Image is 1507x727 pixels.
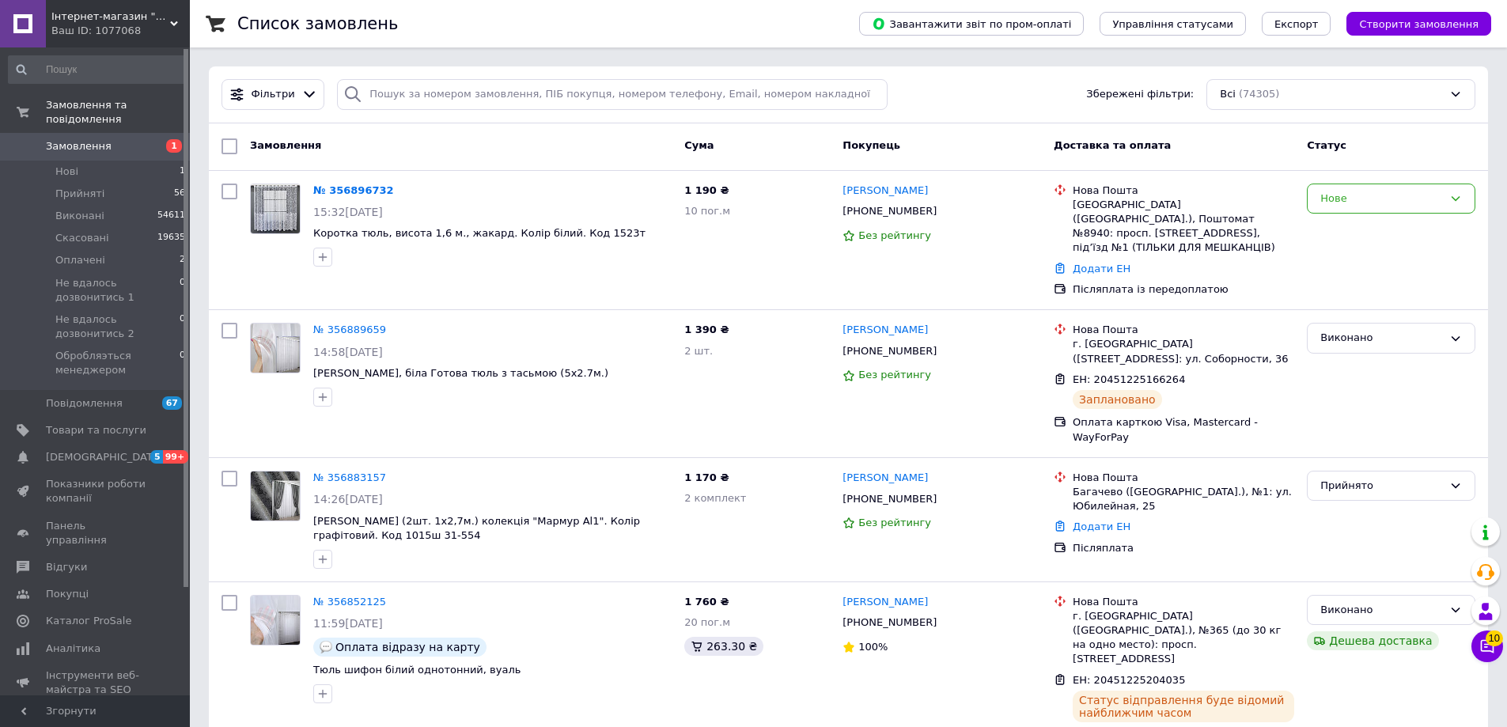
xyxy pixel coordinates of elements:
[1073,471,1294,485] div: Нова Пошта
[55,231,109,245] span: Скасовані
[313,227,646,239] a: Коротка тюль, висота 1,6 м., жакард. Колір білий. Код 1523т
[1320,191,1443,207] div: Нове
[46,477,146,505] span: Показники роботи компанії
[684,139,714,151] span: Cума
[839,612,940,633] div: [PHONE_NUMBER]
[55,187,104,201] span: Прийняті
[1073,198,1294,256] div: [GEOGRAPHIC_DATA] ([GEOGRAPHIC_DATA].), Поштомат №8940: просп. [STREET_ADDRESS], під’їзд №1 (ТІЛЬ...
[46,560,87,574] span: Відгуки
[842,139,900,151] span: Покупець
[313,184,394,196] a: № 356896732
[872,17,1071,31] span: Завантажити звіт по пром-оплаті
[684,205,730,217] span: 10 пог.м
[842,595,928,610] a: [PERSON_NAME]
[46,98,190,127] span: Замовлення та повідомлення
[1112,18,1233,30] span: Управління статусами
[839,201,940,222] div: [PHONE_NUMBER]
[1054,139,1171,151] span: Доставка та оплата
[1073,184,1294,198] div: Нова Пошта
[1073,521,1130,532] a: Додати ЕН
[250,323,301,373] a: Фото товару
[8,55,187,84] input: Пошук
[1073,323,1294,337] div: Нова Пошта
[842,323,928,338] a: [PERSON_NAME]
[842,471,928,486] a: [PERSON_NAME]
[335,641,480,653] span: Оплата відразу на карту
[684,637,763,656] div: 263.30 ₴
[1471,630,1503,662] button: Чат з покупцем10
[55,165,78,179] span: Нові
[1073,373,1185,385] span: ЕН: 20451225166264
[684,596,729,608] span: 1 760 ₴
[1073,282,1294,297] div: Післяплата із передоплатою
[313,324,386,335] a: № 356889659
[313,515,640,542] a: [PERSON_NAME] (2шт. 1х2,7м.) колекція "Мармур Al1". Колір графітовий. Код 1015ш 31-554
[684,471,729,483] span: 1 170 ₴
[237,14,398,33] h1: Список замовлень
[46,614,131,628] span: Каталог ProSale
[313,596,386,608] a: № 356852125
[55,349,180,377] span: Обробляэться менеджером
[1073,337,1294,365] div: г. [GEOGRAPHIC_DATA] ([STREET_ADDRESS]: ул. Соборности, 36
[46,450,163,464] span: [DEMOGRAPHIC_DATA]
[1073,674,1185,686] span: ЕН: 20451225204035
[858,229,931,241] span: Без рейтингу
[251,324,300,373] img: Фото товару
[157,209,185,223] span: 54611
[1220,87,1236,102] span: Всі
[180,276,185,305] span: 0
[684,492,746,504] span: 2 комплект
[858,369,931,381] span: Без рейтингу
[858,517,931,528] span: Без рейтингу
[313,471,386,483] a: № 356883157
[157,231,185,245] span: 19635
[1262,12,1331,36] button: Експорт
[46,587,89,601] span: Покупці
[1086,87,1194,102] span: Збережені фільтри:
[684,184,729,196] span: 1 190 ₴
[251,596,300,645] img: Фото товару
[1346,12,1491,36] button: Створити замовлення
[174,187,185,201] span: 56
[313,346,383,358] span: 14:58[DATE]
[1100,12,1246,36] button: Управління статусами
[313,664,521,676] a: Тюль шифон білий однотонний, вуаль
[1307,631,1438,650] div: Дешева доставка
[162,396,182,410] span: 67
[166,139,182,153] span: 1
[55,312,180,341] span: Не вдалось дозвонитись 2
[313,367,608,379] a: [PERSON_NAME], біла Готова тюль з тасьмою (5х2.7м.)
[46,519,146,547] span: Панель управління
[1073,263,1130,275] a: Додати ЕН
[1320,602,1443,619] div: Виконано
[51,24,190,38] div: Ваш ID: 1077068
[55,209,104,223] span: Виконані
[1320,330,1443,346] div: Виконано
[46,668,146,697] span: Інструменти веб-майстра та SEO
[1073,691,1294,722] div: Статус відправлення буде відомий найближчим часом
[46,139,112,153] span: Замовлення
[684,616,730,628] span: 20 пог.м
[150,450,163,464] span: 5
[46,396,123,411] span: Повідомлення
[859,12,1084,36] button: Завантажити звіт по пром-оплаті
[1274,18,1319,30] span: Експорт
[839,341,940,362] div: [PHONE_NUMBER]
[46,423,146,437] span: Товари та послуги
[313,493,383,505] span: 14:26[DATE]
[1073,390,1162,409] div: Заплановано
[313,206,383,218] span: 15:32[DATE]
[1331,17,1491,29] a: Створити замовлення
[180,165,185,179] span: 1
[1486,630,1503,646] span: 10
[180,253,185,267] span: 2
[55,276,180,305] span: Не вдалось дозвонитись 1
[1073,609,1294,667] div: г. [GEOGRAPHIC_DATA] ([GEOGRAPHIC_DATA].), №365 (до 30 кг на одно место): просп. [STREET_ADDRESS]
[684,324,729,335] span: 1 390 ₴
[858,641,888,653] span: 100%
[1073,595,1294,609] div: Нова Пошта
[252,87,295,102] span: Фільтри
